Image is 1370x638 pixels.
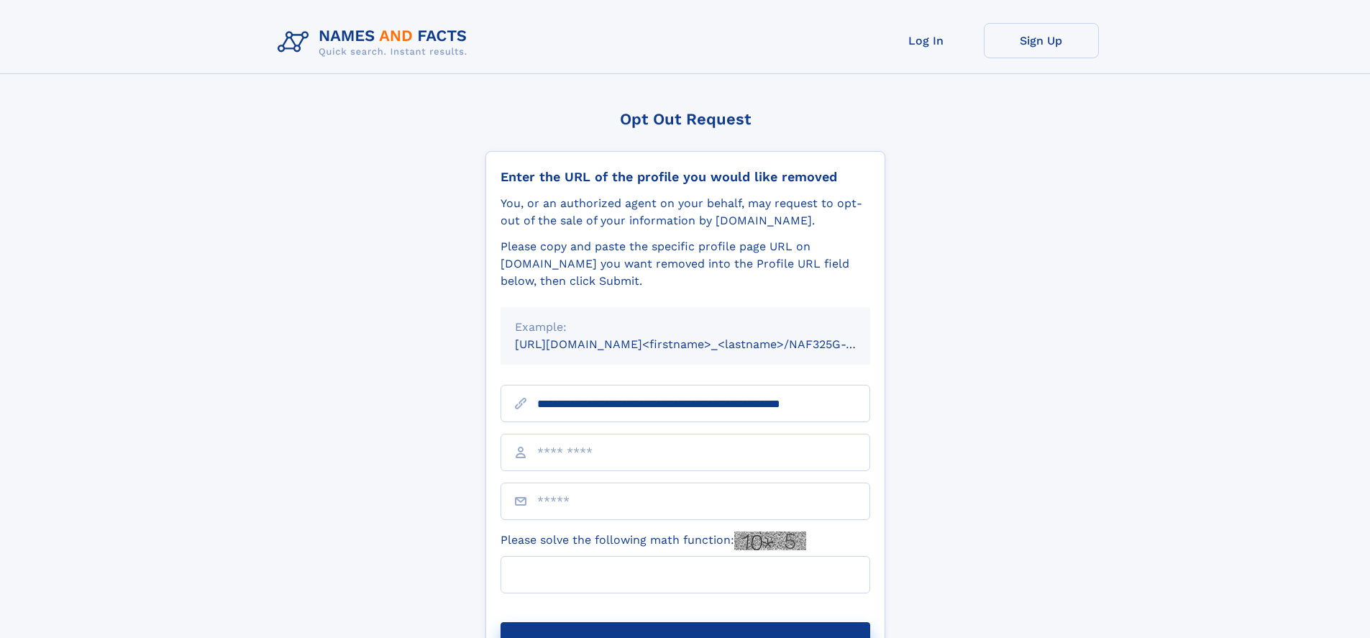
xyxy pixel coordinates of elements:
div: Please copy and paste the specific profile page URL on [DOMAIN_NAME] you want removed into the Pr... [501,238,870,290]
div: Example: [515,319,856,336]
div: Opt Out Request [485,110,885,128]
div: You, or an authorized agent on your behalf, may request to opt-out of the sale of your informatio... [501,195,870,229]
label: Please solve the following math function: [501,532,806,550]
small: [URL][DOMAIN_NAME]<firstname>_<lastname>/NAF325G-xxxxxxxx [515,337,898,351]
a: Log In [869,23,984,58]
div: Enter the URL of the profile you would like removed [501,169,870,185]
img: Logo Names and Facts [272,23,479,62]
a: Sign Up [984,23,1099,58]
